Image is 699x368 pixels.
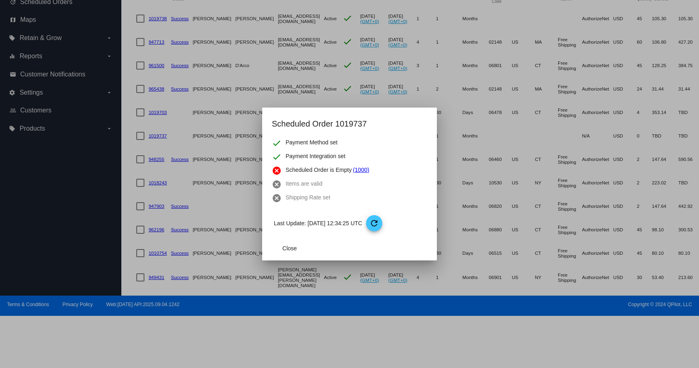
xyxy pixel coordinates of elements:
[272,241,307,256] button: Close dialog
[272,138,282,148] mat-icon: check
[369,218,379,228] mat-icon: refresh
[272,117,427,130] h2: Scheduled Order 1019737
[274,215,427,231] p: Last Update: [DATE] 12:34:25 UTC
[286,180,322,189] span: Items are valid
[286,193,330,203] span: Shipping Rate set
[272,152,282,162] mat-icon: check
[353,166,369,176] a: (1000)
[286,138,337,148] span: Payment Method set
[286,152,345,162] span: Payment Integration set
[272,193,282,203] mat-icon: cancel
[282,245,297,252] span: Close
[272,180,282,189] mat-icon: cancel
[272,166,282,176] mat-icon: cancel
[286,166,352,176] span: Scheduled Order is Empty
